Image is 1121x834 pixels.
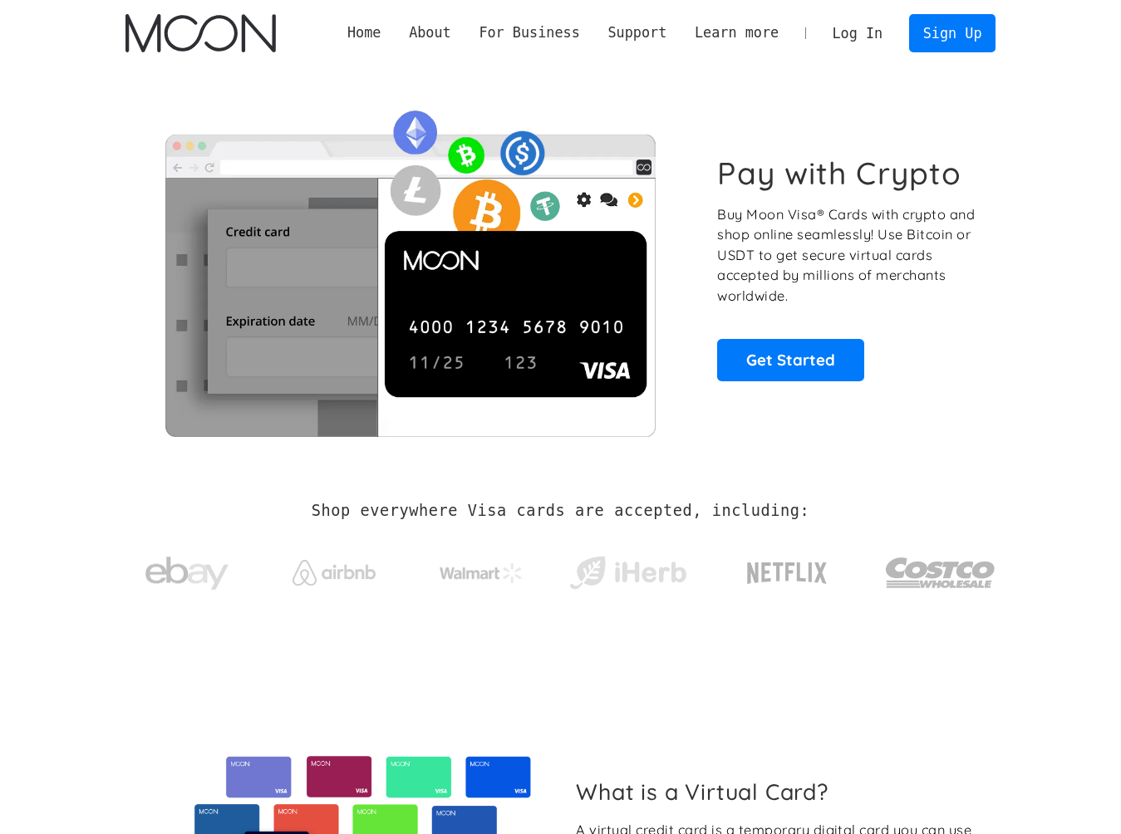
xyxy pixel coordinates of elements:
h2: Shop everywhere Visa cards are accepted, including: [312,502,809,520]
a: Sign Up [909,14,996,52]
img: Moon Logo [125,14,276,52]
a: Home [333,22,395,43]
a: home [125,14,276,52]
a: Costco [885,525,996,612]
div: Support [594,22,681,43]
img: Moon Cards let you spend your crypto anywhere Visa is accepted. [125,99,695,436]
div: About [409,22,451,43]
div: Learn more [681,22,793,43]
img: Airbnb [293,560,376,586]
a: iHerb [566,535,690,603]
div: For Business [465,22,594,43]
a: Log In [819,15,897,52]
img: iHerb [566,552,690,595]
p: Buy Moon Visa® Cards with crypto and shop online seamlessly! Use Bitcoin or USDT to get secure vi... [717,204,977,307]
h1: Pay with Crypto [717,155,961,192]
img: Netflix [745,552,828,594]
a: ebay [125,531,249,608]
a: Get Started [717,339,864,380]
img: Costco [885,542,996,604]
a: Airbnb [272,543,396,594]
div: About [395,22,465,43]
img: ebay [145,547,229,600]
div: For Business [479,22,579,43]
img: Walmart [440,563,523,583]
a: Netflix [713,536,862,602]
a: Walmart [419,547,543,591]
div: Learn more [695,22,779,43]
div: Support [607,22,666,43]
h2: What is a Virtual Card? [576,778,982,805]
